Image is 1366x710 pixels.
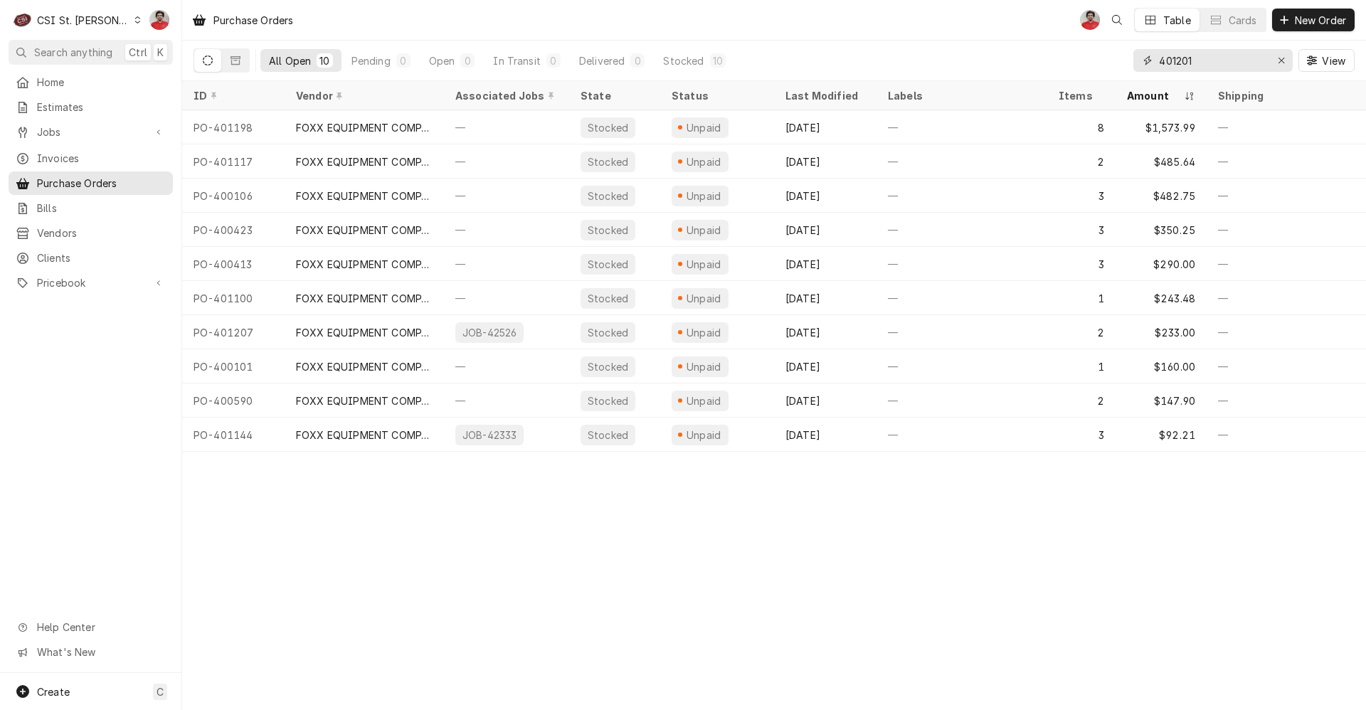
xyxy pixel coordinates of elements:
[586,120,630,135] div: Stocked
[157,684,164,699] span: C
[444,281,569,315] div: —
[684,291,723,306] div: Unpaid
[1159,49,1266,72] input: Keyword search
[9,70,173,94] a: Home
[1047,213,1116,247] div: 3
[713,53,723,68] div: 10
[296,393,433,408] div: FOXX EQUIPMENT COMPANY
[1207,247,1366,281] div: —
[774,213,877,247] div: [DATE]
[296,154,433,169] div: FOXX EQUIPMENT COMPANY
[1116,349,1207,383] div: $160.00
[269,53,311,68] div: All Open
[149,10,169,30] div: NF
[1207,418,1366,452] div: —
[1116,247,1207,281] div: $290.00
[1116,281,1207,315] div: $243.48
[1127,88,1181,103] div: Amount
[182,144,285,179] div: PO-401117
[586,154,630,169] div: Stocked
[9,171,173,195] a: Purchase Orders
[888,88,1036,103] div: Labels
[684,154,723,169] div: Unpaid
[1116,179,1207,213] div: $482.75
[37,124,144,139] span: Jobs
[182,349,285,383] div: PO-400101
[1272,9,1355,31] button: New Order
[586,189,630,203] div: Stocked
[444,179,569,213] div: —
[877,349,1047,383] div: —
[774,179,877,213] div: [DATE]
[296,428,433,443] div: FOXX EQUIPMENT COMPANY
[34,45,112,60] span: Search anything
[1270,49,1293,72] button: Erase input
[444,383,569,418] div: —
[182,281,285,315] div: PO-401100
[1047,110,1116,144] div: 8
[129,45,147,60] span: Ctrl
[37,13,129,28] div: CSI St. [PERSON_NAME]
[399,53,408,68] div: 0
[1207,281,1366,315] div: —
[9,95,173,119] a: Estimates
[37,201,166,216] span: Bills
[1229,13,1257,28] div: Cards
[1047,349,1116,383] div: 1
[37,100,166,115] span: Estimates
[461,325,518,340] div: JOB-42526
[586,325,630,340] div: Stocked
[149,10,169,30] div: Nicholas Faubert's Avatar
[182,315,285,349] div: PO-401207
[1059,88,1101,103] div: Items
[1047,383,1116,418] div: 2
[586,223,630,238] div: Stocked
[877,383,1047,418] div: —
[877,247,1047,281] div: —
[444,349,569,383] div: —
[684,325,723,340] div: Unpaid
[13,10,33,30] div: CSI St. Louis's Avatar
[1047,418,1116,452] div: 3
[37,75,166,90] span: Home
[1106,9,1128,31] button: Open search
[9,40,173,65] button: Search anythingCtrlK
[455,88,558,103] div: Associated Jobs
[1207,144,1366,179] div: —
[549,53,558,68] div: 0
[1080,10,1100,30] div: NF
[296,88,430,103] div: Vendor
[444,213,569,247] div: —
[493,53,541,68] div: In Transit
[9,271,173,295] a: Go to Pricebook
[877,213,1047,247] div: —
[319,53,329,68] div: 10
[1116,418,1207,452] div: $92.21
[684,428,723,443] div: Unpaid
[37,226,166,240] span: Vendors
[37,275,144,290] span: Pricebook
[9,147,173,170] a: Invoices
[444,247,569,281] div: —
[1207,349,1366,383] div: —
[1163,13,1191,28] div: Table
[877,281,1047,315] div: —
[684,223,723,238] div: Unpaid
[444,110,569,144] div: —
[157,45,164,60] span: K
[774,144,877,179] div: [DATE]
[581,88,649,103] div: State
[877,179,1047,213] div: —
[684,359,723,374] div: Unpaid
[37,686,70,698] span: Create
[1207,383,1366,418] div: —
[684,393,723,408] div: Unpaid
[9,120,173,144] a: Go to Jobs
[182,213,285,247] div: PO-400423
[774,383,877,418] div: [DATE]
[586,359,630,374] div: Stocked
[785,88,862,103] div: Last Modified
[182,383,285,418] div: PO-400590
[9,196,173,220] a: Bills
[182,110,285,144] div: PO-401198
